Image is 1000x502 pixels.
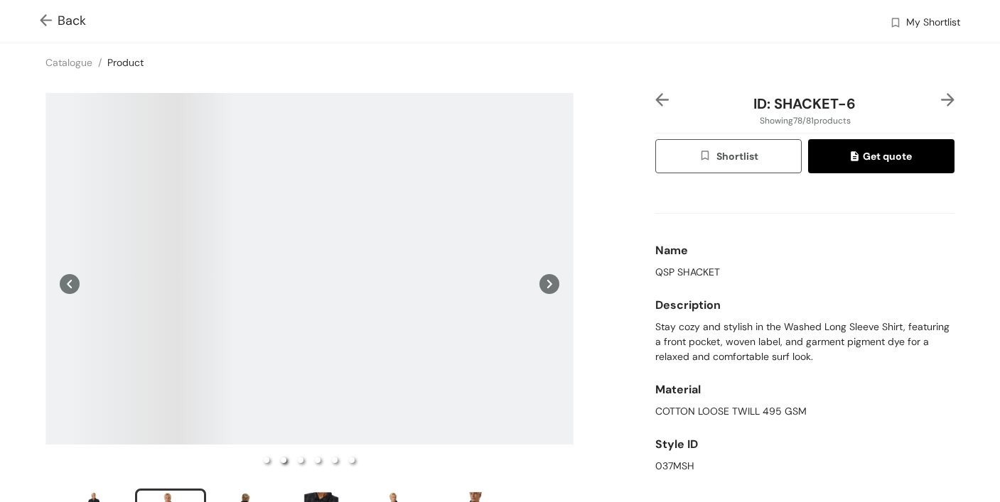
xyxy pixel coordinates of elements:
a: Catalogue [45,56,92,69]
img: wishlist [699,149,716,165]
div: Name [655,236,955,265]
li: slide item 2 [281,457,286,463]
div: COTTON LOOSE TWILL 495 GSM [655,404,955,419]
span: Stay cozy and stylish in the Washed Long Sleeve Shirt, featuring a front pocket, woven label, and... [655,320,955,364]
span: Shortlist [699,148,758,165]
span: ID: SHACKET-6 [753,94,856,113]
div: Description [655,291,955,320]
span: Back [40,11,86,31]
div: 037MSH [655,459,955,474]
li: slide item 1 [264,457,269,463]
span: Showing 78 / 81 products [760,114,851,127]
button: quoteGet quote [808,139,955,173]
div: Material [655,376,955,404]
div: QSP SHACKET [655,265,955,280]
button: wishlistShortlist [655,139,802,173]
img: left [655,93,669,107]
li: slide item 5 [332,457,338,463]
img: right [941,93,955,107]
div: Style ID [655,430,955,459]
span: Get quote [851,148,912,164]
li: slide item 4 [315,457,321,463]
img: Go back [40,14,58,29]
span: / [98,56,102,69]
a: Product [107,56,144,69]
img: quote [851,151,863,164]
span: My Shortlist [906,15,960,32]
li: slide item 3 [298,457,303,463]
img: wishlist [889,16,902,31]
li: slide item 6 [349,457,355,463]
